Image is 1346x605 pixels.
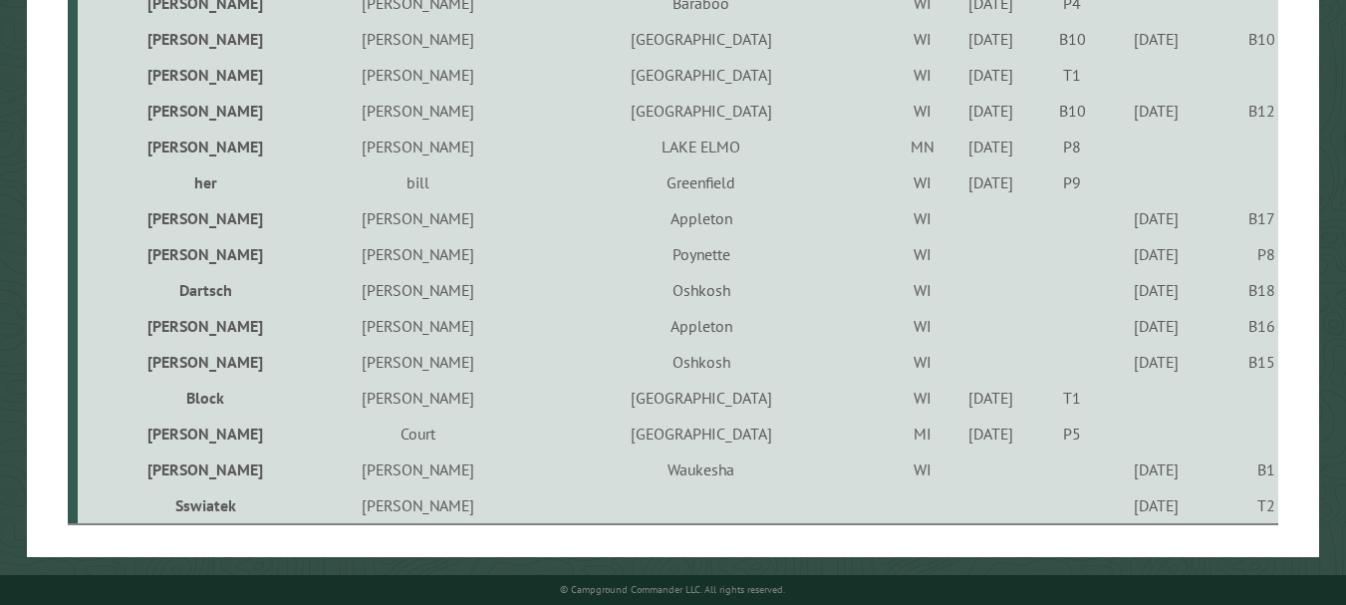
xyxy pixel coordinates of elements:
[1116,316,1196,336] div: [DATE]
[1032,21,1114,57] td: B10
[78,21,330,57] td: [PERSON_NAME]
[329,416,506,452] td: Court
[1116,459,1196,479] div: [DATE]
[78,164,330,200] td: her
[952,172,1029,192] div: [DATE]
[1116,208,1196,228] div: [DATE]
[1032,93,1114,129] td: B10
[507,129,897,164] td: LAKE ELMO
[1032,129,1114,164] td: P8
[507,236,897,272] td: Poynette
[78,380,330,416] td: Block
[1199,272,1278,308] td: B18
[1199,308,1278,344] td: B16
[507,416,897,452] td: [GEOGRAPHIC_DATA]
[78,487,330,524] td: Sswiatek
[78,57,330,93] td: [PERSON_NAME]
[329,129,506,164] td: [PERSON_NAME]
[1116,244,1196,264] div: [DATE]
[896,452,948,487] td: WI
[1032,57,1114,93] td: T1
[1199,236,1278,272] td: P8
[507,272,897,308] td: Oshkosh
[896,416,948,452] td: MI
[507,164,897,200] td: Greenfield
[896,308,948,344] td: WI
[507,200,897,236] td: Appleton
[329,380,506,416] td: [PERSON_NAME]
[952,137,1029,156] div: [DATE]
[1199,452,1278,487] td: B1
[329,452,506,487] td: [PERSON_NAME]
[896,129,948,164] td: MN
[329,487,506,524] td: [PERSON_NAME]
[560,583,785,596] small: © Campground Commander LLC. All rights reserved.
[1199,21,1278,57] td: B10
[507,57,897,93] td: [GEOGRAPHIC_DATA]
[78,129,330,164] td: [PERSON_NAME]
[507,21,897,57] td: [GEOGRAPHIC_DATA]
[1199,487,1278,524] td: T2
[896,164,948,200] td: WI
[78,452,330,487] td: [PERSON_NAME]
[329,93,506,129] td: [PERSON_NAME]
[507,308,897,344] td: Appleton
[1116,280,1196,300] div: [DATE]
[78,344,330,380] td: [PERSON_NAME]
[507,93,897,129] td: [GEOGRAPHIC_DATA]
[507,452,897,487] td: Waukesha
[1032,416,1114,452] td: P5
[507,380,897,416] td: [GEOGRAPHIC_DATA]
[507,344,897,380] td: Oshkosh
[1116,101,1196,121] div: [DATE]
[896,93,948,129] td: WI
[952,29,1029,49] div: [DATE]
[952,65,1029,85] div: [DATE]
[329,21,506,57] td: [PERSON_NAME]
[1199,344,1278,380] td: B15
[896,57,948,93] td: WI
[329,236,506,272] td: [PERSON_NAME]
[896,21,948,57] td: WI
[952,388,1029,408] div: [DATE]
[896,200,948,236] td: WI
[896,344,948,380] td: WI
[952,424,1029,444] div: [DATE]
[896,380,948,416] td: WI
[896,272,948,308] td: WI
[1032,380,1114,416] td: T1
[1032,164,1114,200] td: P9
[329,272,506,308] td: [PERSON_NAME]
[1199,200,1278,236] td: B17
[329,57,506,93] td: [PERSON_NAME]
[1116,495,1196,515] div: [DATE]
[329,164,506,200] td: bill
[78,308,330,344] td: [PERSON_NAME]
[1116,352,1196,372] div: [DATE]
[1116,29,1196,49] div: [DATE]
[78,93,330,129] td: [PERSON_NAME]
[329,344,506,380] td: [PERSON_NAME]
[78,272,330,308] td: Dartsch
[896,236,948,272] td: WI
[952,101,1029,121] div: [DATE]
[329,308,506,344] td: [PERSON_NAME]
[78,416,330,452] td: [PERSON_NAME]
[78,200,330,236] td: [PERSON_NAME]
[329,200,506,236] td: [PERSON_NAME]
[78,236,330,272] td: [PERSON_NAME]
[1199,93,1278,129] td: B12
